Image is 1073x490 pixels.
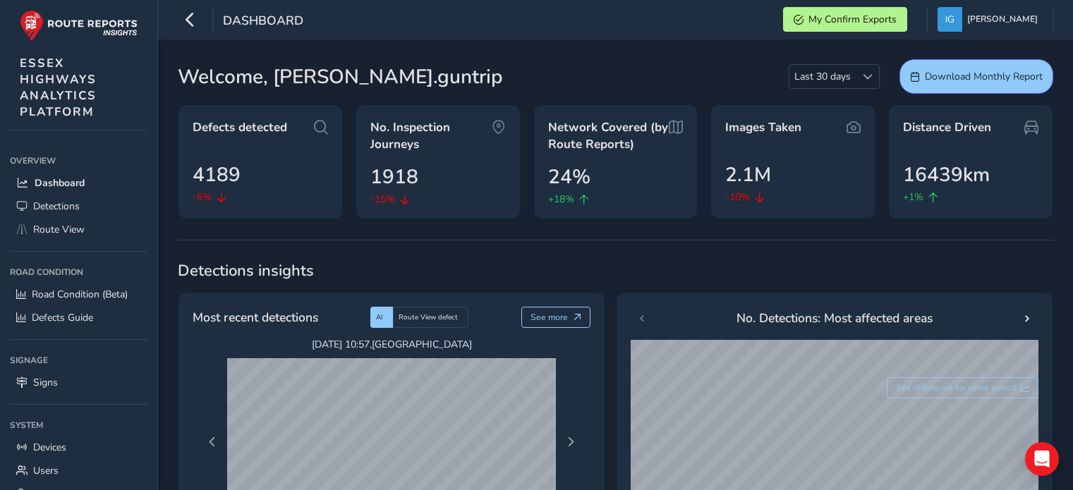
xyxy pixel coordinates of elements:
span: Detections insights [178,260,1053,281]
button: Next Page [561,432,581,452]
div: System [10,415,147,436]
span: 1918 [370,162,418,192]
span: +1% [903,190,923,204]
button: See more [521,307,591,328]
a: Defects Guide [10,306,147,329]
span: Road Condition (Beta) [32,288,128,301]
span: +18% [548,192,574,207]
img: rr logo [20,10,138,42]
a: Users [10,459,147,482]
span: No. Inspection Journeys [370,119,492,152]
span: 2.1M [725,160,771,190]
span: Download Monthly Report [925,70,1043,83]
div: Road Condition [10,262,147,283]
span: My Confirm Exports [808,13,897,26]
span: 24% [548,162,590,192]
span: [DATE] 10:57 , [GEOGRAPHIC_DATA] [227,338,556,351]
a: Devices [10,436,147,459]
div: Route View defect [393,307,468,328]
span: Defects Guide [32,311,93,324]
span: ESSEX HIGHWAYS ANALYTICS PLATFORM [20,55,97,120]
span: See more [531,312,568,323]
span: Devices [33,441,66,454]
div: AI [370,307,393,328]
span: Detections [33,200,80,213]
span: Distance Driven [903,119,991,136]
button: Previous Page [202,432,222,452]
img: diamond-layout [938,7,962,32]
span: Users [33,464,59,477]
button: My Confirm Exports [783,7,907,32]
span: Network Covered (by Route Reports) [548,119,669,152]
span: Route View [33,223,85,236]
span: Defects detected [193,119,287,136]
a: Detections [10,195,147,218]
span: Last 30 days [789,65,856,88]
span: AI [376,312,383,322]
span: [PERSON_NAME] [967,7,1038,32]
a: Signs [10,371,147,394]
a: Road Condition (Beta) [10,283,147,306]
button: [PERSON_NAME] [938,7,1043,32]
span: 4189 [193,160,241,190]
div: Signage [10,350,147,371]
span: Images Taken [725,119,801,136]
span: -10% [725,190,750,204]
span: Most recent detections [193,308,318,326]
span: -6% [193,190,212,204]
span: Dashboard [35,176,85,190]
a: Route View [10,218,147,241]
span: No. Detections: Most affected areas [736,309,933,327]
span: Route View defect [399,312,458,322]
a: Dashboard [10,171,147,195]
span: Dashboard [223,12,303,32]
button: See difference for same period [887,377,1039,398]
span: Signs [33,376,58,389]
div: Overview [10,150,147,171]
button: Download Monthly Report [899,59,1053,94]
span: Welcome, [PERSON_NAME].guntrip [178,62,503,92]
span: See difference for same period [896,382,1016,393]
div: Open Intercom Messenger [1025,442,1059,476]
span: -15% [370,192,395,207]
span: 16439km [903,160,990,190]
